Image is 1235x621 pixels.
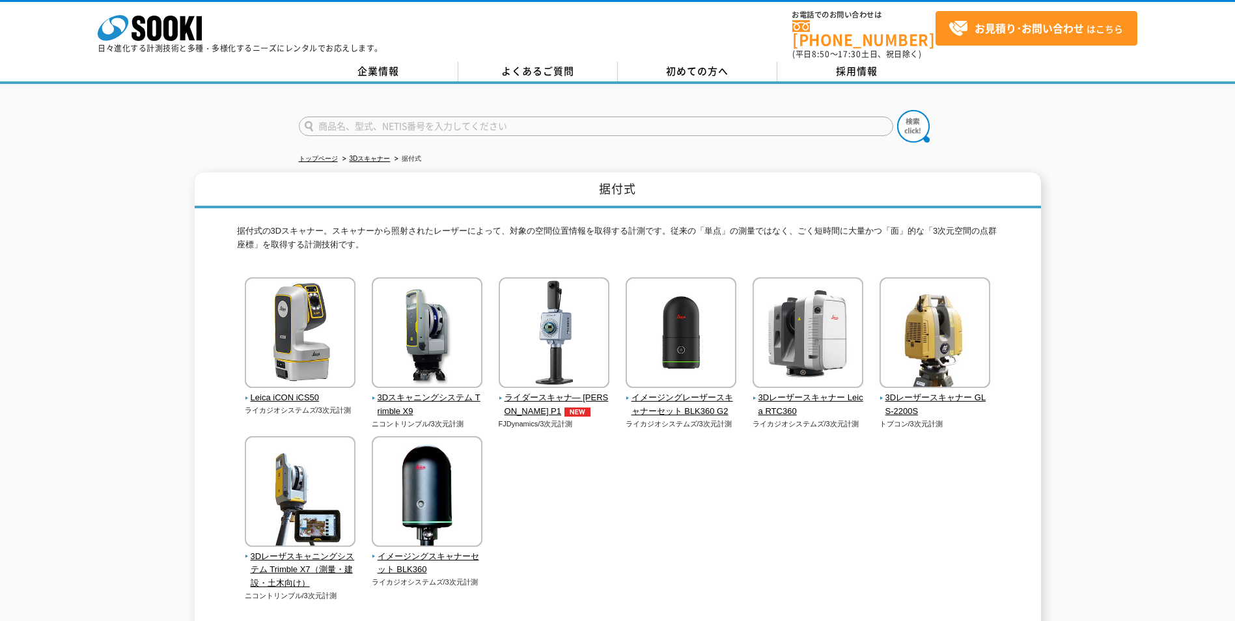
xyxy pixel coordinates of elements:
[372,436,482,550] img: イメージングスキャナーセット BLK360
[499,277,609,391] img: ライダースキャナ― FJD Trion P1
[792,11,936,19] span: お電話でのお問い合わせは
[372,538,483,577] a: イメージングスキャナーセット BLK360
[499,419,610,430] p: FJDynamics/3次元計測
[618,62,777,81] a: 初めての方へ
[949,19,1123,38] span: はこちら
[245,379,356,406] a: Leica iCON iCS50
[880,419,991,430] p: トプコン/3次元計測
[195,172,1041,208] h1: 据付式
[753,277,863,391] img: 3Dレーザースキャナー Leica RTC360
[245,550,356,590] span: 3Dレーザスキャニングシステム Trimble X7（測量・建設・土木向け）
[237,225,999,258] p: 据付式の3Dスキャナー。スキャナーから照射されたレーザーによって、対象の空間位置情報を取得する計測です。従来の「単点」の測量ではなく、ごく短時間に大量かつ「面」的な「3次元空間の点群座標」を取得...
[372,419,483,430] p: ニコントリンブル/3次元計測
[626,277,736,391] img: イメージングレーザースキャナーセット BLK360 G2
[458,62,618,81] a: よくあるご質問
[245,538,356,590] a: 3Dレーザスキャニングシステム Trimble X7（測量・建設・土木向け）
[299,117,893,136] input: 商品名、型式、NETIS番号を入力してください
[372,577,483,588] p: ライカジオシステムズ/3次元計測
[499,379,610,419] a: ライダースキャナ― [PERSON_NAME] P1NEW
[561,407,594,417] img: NEW
[98,44,383,52] p: 日々進化する計測技術と多種・多様化するニーズにレンタルでお応えします。
[812,48,830,60] span: 8:50
[666,64,729,78] span: 初めての方へ
[372,277,482,391] img: 3Dスキャニングシステム Trimble X9
[372,550,483,577] span: イメージングスキャナーセット BLK360
[245,391,356,405] span: Leica iCON iCS50
[499,391,610,419] span: ライダースキャナ― [PERSON_NAME] P1
[792,20,936,47] a: [PHONE_NUMBER]
[838,48,861,60] span: 17:30
[392,152,421,166] li: 据付式
[299,62,458,81] a: 企業情報
[792,48,921,60] span: (平日 ～ 土日、祝日除く)
[245,590,356,601] p: ニコントリンブル/3次元計測
[880,391,991,419] span: 3Dレーザースキャナー GLS-2200S
[753,391,864,419] span: 3Dレーザースキャナー Leica RTC360
[245,405,356,416] p: ライカジオシステムズ/3次元計測
[372,391,483,419] span: 3Dスキャニングシステム Trimble X9
[350,155,391,162] a: 3Dスキャナー
[245,436,355,550] img: 3Dレーザスキャニングシステム Trimble X7（測量・建設・土木向け）
[245,277,355,391] img: Leica iCON iCS50
[880,379,991,419] a: 3Dレーザースキャナー GLS-2200S
[936,11,1137,46] a: お見積り･お問い合わせはこちら
[372,379,483,419] a: 3Dスキャニングシステム Trimble X9
[777,62,937,81] a: 採用情報
[626,419,737,430] p: ライカジオシステムズ/3次元計測
[880,277,990,391] img: 3Dレーザースキャナー GLS-2200S
[897,110,930,143] img: btn_search.png
[626,391,737,419] span: イメージングレーザースキャナーセット BLK360 G2
[626,379,737,419] a: イメージングレーザースキャナーセット BLK360 G2
[753,419,864,430] p: ライカジオシステムズ/3次元計測
[753,379,864,419] a: 3Dレーザースキャナー Leica RTC360
[975,20,1084,36] strong: お見積り･お問い合わせ
[299,155,338,162] a: トップページ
